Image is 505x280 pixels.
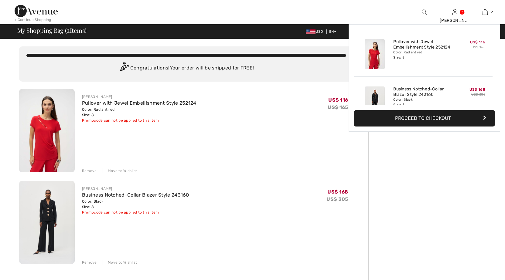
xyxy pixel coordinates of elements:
img: My Info [452,8,457,16]
a: 2 [470,8,500,16]
img: Congratulation2.svg [118,62,130,74]
div: Color: Black Size: 8 [82,199,189,210]
div: Promocode can not be applied to this item [82,118,196,123]
div: Move to Wishlist [103,260,137,265]
a: Business Notched-Collar Blazer Style 243160 [393,86,453,97]
img: US Dollar [306,29,316,34]
a: Pullover with Jewel Embellishment Style 252124 [393,39,453,50]
span: My Shopping Bag ( Items) [17,27,87,33]
s: US$ 165 [472,45,485,49]
s: US$ 165 [328,104,348,110]
div: [PERSON_NAME] [82,94,196,100]
span: 2 [67,26,70,34]
div: Move to Wishlist [103,168,137,174]
s: US$ 305 [326,196,348,202]
div: Congratulations! Your order will be shipped for FREE! [26,62,346,74]
span: EN [329,29,337,34]
span: US$ 168 [327,189,348,195]
div: Promocode can not be applied to this item [82,210,189,215]
div: [PERSON_NAME] [82,186,189,191]
img: Business Notched-Collar Blazer Style 243160 [365,86,385,116]
div: Remove [82,168,97,174]
span: US$ 168 [469,87,485,92]
img: search the website [422,8,427,16]
div: Remove [82,260,97,265]
span: US$ 116 [470,40,485,44]
img: Pullover with Jewel Embellishment Style 252124 [19,89,75,172]
div: Color: Radiant red Size: 8 [82,107,196,118]
button: Proceed to Checkout [354,110,495,127]
div: Color: Black Size: 8 [393,97,453,107]
span: US$ 116 [328,97,348,103]
img: Pullover with Jewel Embellishment Style 252124 [365,39,385,69]
div: < Continue Shopping [15,17,51,22]
a: Sign In [452,9,457,15]
div: Color: Radiant red Size: 8 [393,50,453,60]
span: USD [306,29,325,34]
a: Business Notched-Collar Blazer Style 243160 [82,192,189,198]
img: 1ère Avenue [15,5,58,17]
s: US$ 305 [471,93,485,96]
img: Business Notched-Collar Blazer Style 243160 [19,181,75,264]
span: 2 [491,9,493,15]
img: My Bag [483,8,488,16]
a: Pullover with Jewel Embellishment Style 252124 [82,100,196,106]
div: [PERSON_NAME] [440,17,469,24]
